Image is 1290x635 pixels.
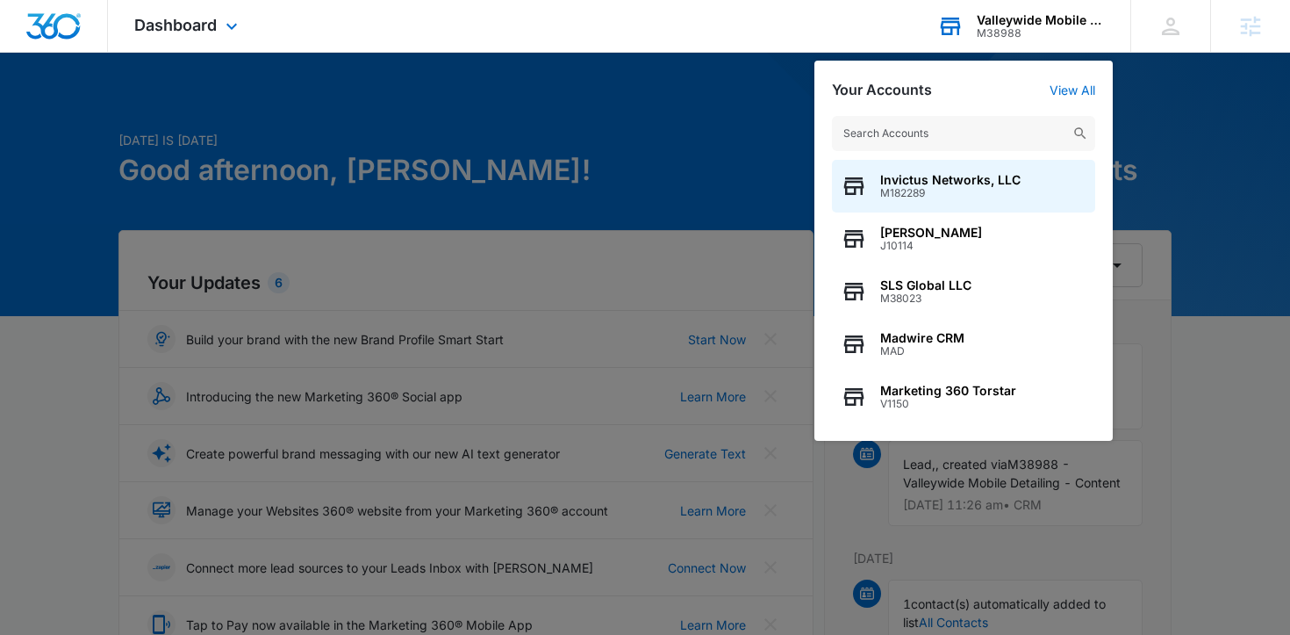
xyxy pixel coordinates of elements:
h2: Your Accounts [832,82,932,98]
span: V1150 [880,398,1016,410]
div: account id [977,27,1105,40]
div: account name [977,13,1105,27]
button: [PERSON_NAME]J10114 [832,213,1095,265]
span: Marketing 360 Torstar [880,384,1016,398]
span: Madwire CRM [880,331,964,345]
span: SLS Global LLC [880,278,971,292]
span: Invictus Networks, LLC [880,173,1021,187]
a: View All [1050,83,1095,97]
span: MAD [880,345,964,357]
button: SLS Global LLCM38023 [832,265,1095,318]
button: Invictus Networks, LLCM182289 [832,160,1095,213]
span: [PERSON_NAME] [880,226,982,240]
span: Dashboard [134,16,217,34]
span: M182289 [880,187,1021,199]
span: J10114 [880,240,982,252]
button: Madwire CRMMAD [832,318,1095,371]
span: M38023 [880,292,971,305]
button: Marketing 360 TorstarV1150 [832,371,1095,423]
input: Search Accounts [832,116,1095,151]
